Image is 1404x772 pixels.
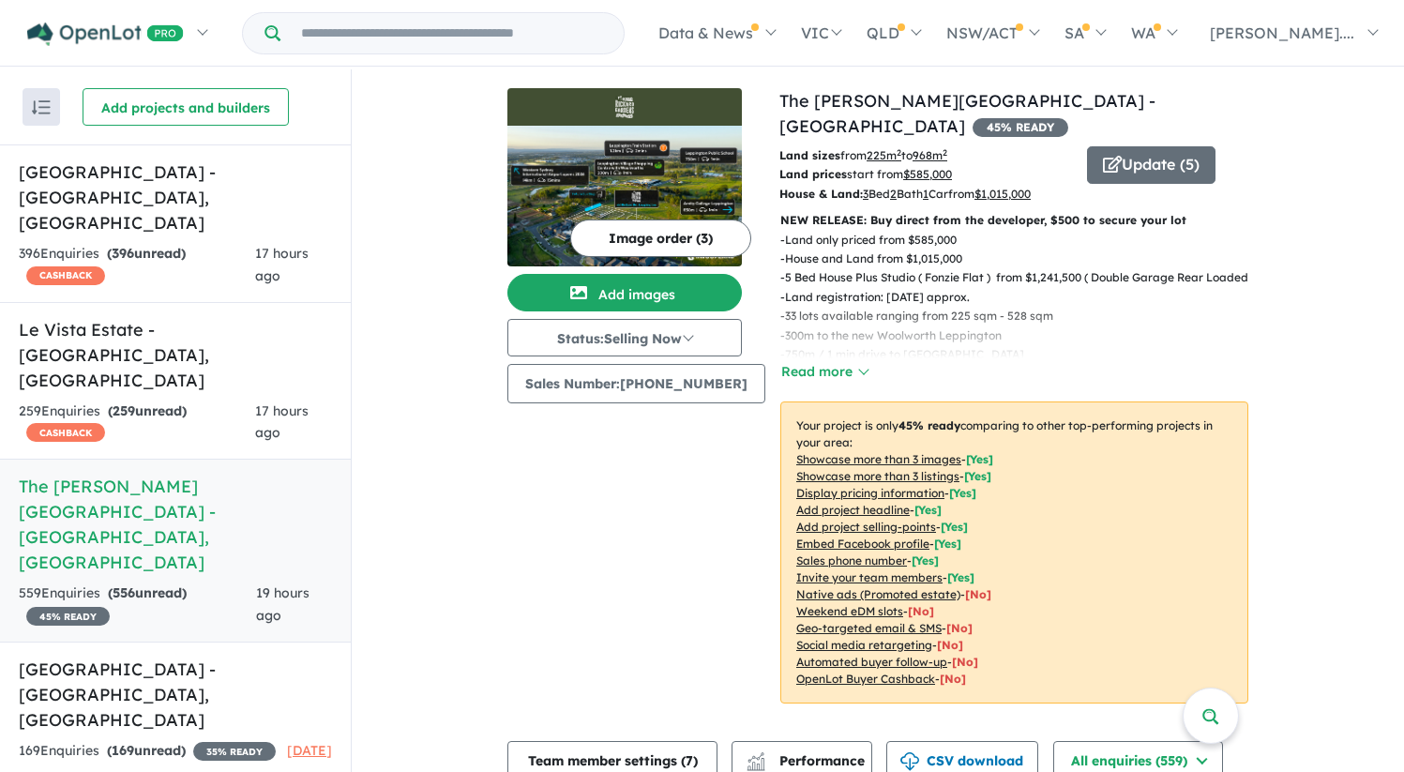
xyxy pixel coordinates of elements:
u: Embed Facebook profile [796,537,929,551]
div: 259 Enquir ies [19,401,255,446]
span: Performance [749,752,865,769]
img: bar-chart.svg [747,758,765,770]
h5: [GEOGRAPHIC_DATA] - [GEOGRAPHIC_DATA] , [GEOGRAPHIC_DATA] [19,657,332,733]
p: from [779,146,1073,165]
strong: ( unread) [108,584,187,601]
span: [No] [965,587,991,601]
h5: The [PERSON_NAME][GEOGRAPHIC_DATA] - [GEOGRAPHIC_DATA] , [GEOGRAPHIC_DATA] [19,474,332,575]
img: download icon [900,752,919,771]
span: 35 % READY [193,742,276,761]
span: [No] [952,655,978,669]
button: Read more [780,361,868,383]
u: Social media retargeting [796,638,932,652]
p: - House and Land from $1,015,000 [780,250,1263,268]
p: Your project is only comparing to other top-performing projects in your area: - - - - - - - - - -... [780,401,1248,704]
button: Update (5) [1087,146,1215,184]
span: [No] [946,621,973,635]
button: Sales Number:[PHONE_NUMBER] [507,364,765,403]
u: $ 585,000 [903,167,952,181]
span: 7 [686,752,693,769]
a: The [PERSON_NAME][GEOGRAPHIC_DATA] - [GEOGRAPHIC_DATA] [779,90,1155,137]
p: - Land only priced from $585,000 [780,231,1263,250]
u: Weekend eDM slots [796,604,903,618]
img: sort.svg [32,100,51,114]
u: Sales phone number [796,553,907,568]
h5: [GEOGRAPHIC_DATA] - [GEOGRAPHIC_DATA] , [GEOGRAPHIC_DATA] [19,159,332,235]
img: The Rickard Gardens Estate - Leppington [507,126,742,266]
div: 169 Enquir ies [19,740,276,763]
span: 17 hours ago [255,402,309,442]
span: [DATE] [287,742,332,759]
span: 17 hours ago [255,245,309,284]
button: Add projects and builders [83,88,289,126]
a: The Rickard Gardens Estate - Leppington LogoThe Rickard Gardens Estate - Leppington [507,88,742,266]
u: Display pricing information [796,486,944,500]
span: 19 hours ago [256,584,309,624]
u: Geo-targeted email & SMS [796,621,942,635]
p: - 300m to the new Woolworth Leppington [780,326,1263,345]
span: CASHBACK [26,423,105,442]
span: 556 [113,584,135,601]
b: Land prices [779,167,847,181]
p: NEW RELEASE: Buy direct from the developer, $500 to secure your lot [780,211,1248,230]
span: [No] [908,604,934,618]
img: line-chart.svg [747,752,764,763]
b: 45 % ready [898,418,960,432]
img: Openlot PRO Logo White [27,23,184,46]
span: [ Yes ] [941,520,968,534]
span: [ Yes ] [949,486,976,500]
u: $ 1,015,000 [974,187,1031,201]
b: Land sizes [779,148,840,162]
u: 1 [923,187,928,201]
span: [ Yes ] [947,570,974,584]
u: 225 m [867,148,901,162]
span: 45 % READY [973,118,1068,137]
u: OpenLot Buyer Cashback [796,672,935,686]
u: Showcase more than 3 images [796,452,961,466]
u: Showcase more than 3 listings [796,469,959,483]
button: Status:Selling Now [507,319,742,356]
h5: Le Vista Estate - [GEOGRAPHIC_DATA] , [GEOGRAPHIC_DATA] [19,317,332,393]
u: Automated buyer follow-up [796,655,947,669]
u: 968 m [913,148,947,162]
div: 559 Enquir ies [19,583,256,628]
p: - 750m / 1 min drive to [GEOGRAPHIC_DATA] [780,345,1263,364]
u: Invite your team members [796,570,943,584]
span: [No] [937,638,963,652]
span: [ Yes ] [964,469,991,483]
u: Add project headline [796,503,910,517]
u: 3 [863,187,868,201]
strong: ( unread) [108,402,187,419]
img: The Rickard Gardens Estate - Leppington Logo [515,96,734,118]
button: Add images [507,274,742,311]
input: Try estate name, suburb, builder or developer [284,13,620,53]
span: [No] [940,672,966,686]
p: - Land registration: [DATE] approx. [780,288,1263,307]
strong: ( unread) [107,742,186,759]
div: 396 Enquir ies [19,243,255,288]
span: 45 % READY [26,607,110,626]
u: Add project selling-points [796,520,936,534]
span: 259 [113,402,135,419]
span: 396 [112,245,134,262]
span: [PERSON_NAME].... [1210,23,1354,42]
p: - 5 Bed House Plus Studio ( Fonzie Flat ) from $1,241,500 ( Double Garage Rear Loaded ) [780,268,1263,287]
p: - 33 lots available ranging from 225 sqm - 528 sqm [780,307,1263,325]
b: House & Land: [779,187,863,201]
u: Native ads (Promoted estate) [796,587,960,601]
strong: ( unread) [107,245,186,262]
span: [ Yes ] [966,452,993,466]
u: 2 [890,187,897,201]
span: CASHBACK [26,266,105,285]
button: Image order (3) [570,219,751,257]
span: [ Yes ] [912,553,939,568]
span: to [901,148,947,162]
p: start from [779,165,1073,184]
sup: 2 [897,147,901,158]
p: Bed Bath Car from [779,185,1073,204]
span: 169 [112,742,134,759]
span: [ Yes ] [914,503,942,517]
span: [ Yes ] [934,537,961,551]
sup: 2 [943,147,947,158]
